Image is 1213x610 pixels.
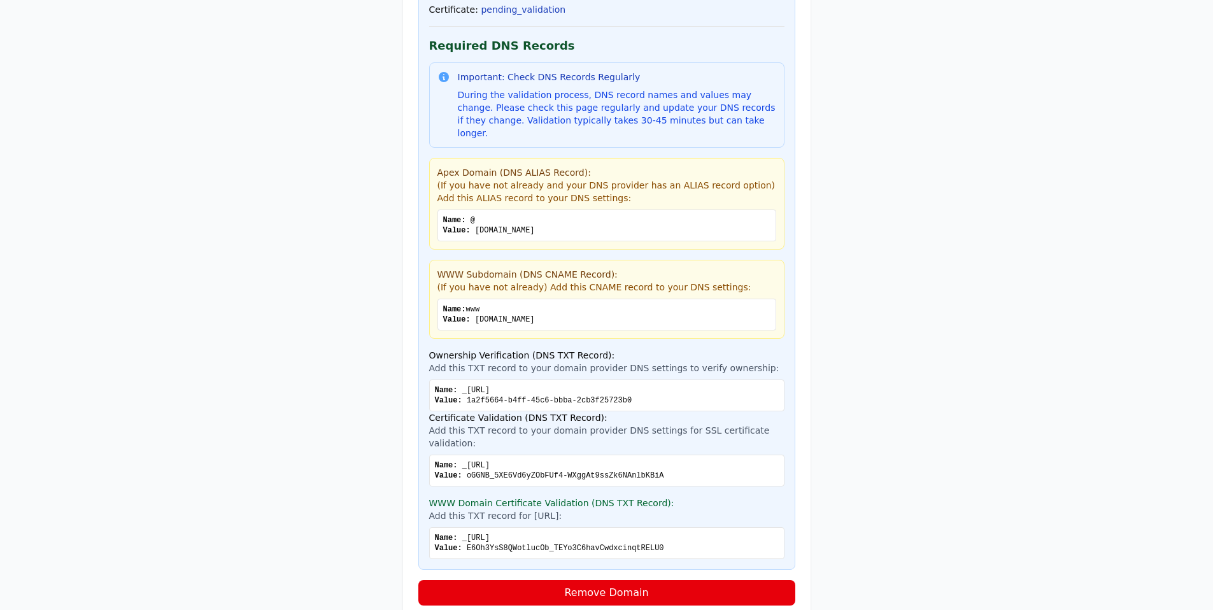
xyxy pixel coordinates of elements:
[443,315,770,325] div: [DOMAIN_NAME]
[429,350,615,360] span: Ownership Verification (DNS TXT Record):
[437,269,618,280] span: WWW Subdomain (DNS CNAME Record):
[435,396,462,405] span: Value:
[435,471,462,480] span: Value:
[429,4,478,15] span: Certificate:
[435,543,779,553] div: E6Oh3YsS8QWotlucOb_TEYo3C6havCwdxcinqtRELU0
[435,385,779,395] div: _[URL]
[435,395,779,406] div: 1a2f5664-b4ff-45c6-bbba-2cb3f25723b0
[458,89,776,139] p: During the validation process, DNS record names and values may change. Please check this page reg...
[429,498,674,508] span: WWW Domain Certificate Validation (DNS TXT Record):
[418,580,795,606] button: Remove Domain
[481,4,565,15] span: pending_validation
[437,179,776,204] p: (If you have not already and your DNS provider has an ALIAS record option) Add this ALIAS record ...
[443,305,466,314] span: Name:
[435,460,779,471] div: _[URL]
[435,533,779,543] div: _[URL]
[443,315,471,324] span: Value:
[458,71,776,83] h3: Important: Check DNS Records Regularly
[429,509,784,522] p: Add this TXT record for [URL] :
[443,304,770,315] div: www
[429,37,784,55] h4: Required DNS Records
[429,424,784,450] p: Add this TXT record to your domain provider DNS settings for SSL certificate validation:
[435,471,779,481] div: oGGNB_5XE6Vd6yZObFUf4-WXggAt9ssZk6NAnlbKBiA
[435,544,462,553] span: Value:
[435,386,458,395] span: Name:
[435,534,458,543] span: Name:
[443,226,471,235] span: Value:
[429,362,784,374] p: Add this TXT record to your domain provider DNS settings to verify ownership:
[443,225,770,236] div: [DOMAIN_NAME]
[443,216,475,225] span: Name: @
[437,281,776,294] p: (If you have not already) Add this CNAME record to your DNS settings:
[429,413,607,423] span: Certificate Validation (DNS TXT Record):
[437,167,591,178] span: Apex Domain (DNS ALIAS Record):
[435,461,458,470] span: Name:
